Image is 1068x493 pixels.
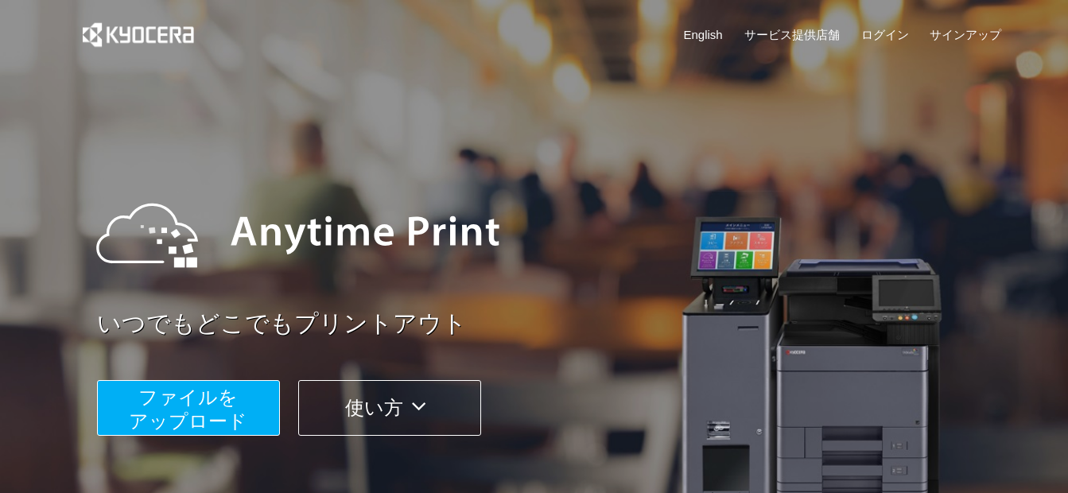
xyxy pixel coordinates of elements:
[97,307,1012,341] a: いつでもどこでもプリントアウト
[861,26,909,43] a: ログイン
[930,26,1001,43] a: サインアップ
[97,380,280,436] button: ファイルを​​アップロード
[744,26,840,43] a: サービス提供店舗
[684,26,723,43] a: English
[129,386,247,432] span: ファイルを ​​アップロード
[298,380,481,436] button: 使い方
